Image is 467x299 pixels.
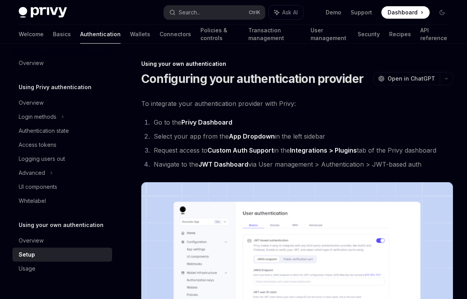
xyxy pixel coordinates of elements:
[436,6,448,19] button: Toggle dark mode
[179,8,200,17] div: Search...
[351,9,372,16] a: Support
[19,250,35,259] div: Setup
[80,25,121,44] a: Authentication
[358,25,380,44] a: Security
[249,9,260,16] span: Ctrl K
[420,25,448,44] a: API reference
[164,5,265,19] button: Search...CtrlK
[311,25,348,44] a: User management
[207,146,274,154] strong: Custom Auth Support
[381,6,430,19] a: Dashboard
[388,9,418,16] span: Dashboard
[160,25,191,44] a: Connectors
[19,196,46,206] div: Whitelabel
[19,236,44,245] div: Overview
[181,118,232,127] a: Privy Dashboard
[19,58,44,68] div: Overview
[19,220,104,230] h5: Using your own authentication
[12,96,112,110] a: Overview
[53,25,71,44] a: Basics
[19,168,45,178] div: Advanced
[12,248,112,262] a: Setup
[141,98,453,109] span: To integrate your authentication provider with Privy:
[130,25,150,44] a: Wallets
[19,264,35,273] div: Usage
[19,98,44,107] div: Overview
[290,146,357,155] a: Integrations > Plugins
[19,7,67,18] img: dark logo
[151,159,453,170] li: Navigate to the via User management > Authentication > JWT-based auth
[248,25,301,44] a: Transaction management
[19,154,65,164] div: Logging users out
[151,117,453,128] li: Go to the
[12,152,112,166] a: Logging users out
[19,83,91,92] h5: Using Privy authentication
[19,182,57,192] div: UI components
[12,56,112,70] a: Overview
[19,25,44,44] a: Welcome
[282,9,298,16] span: Ask AI
[12,194,112,208] a: Whitelabel
[12,138,112,152] a: Access tokens
[229,132,275,140] strong: App Dropdown
[326,9,341,16] a: Demo
[19,140,56,149] div: Access tokens
[388,75,435,83] span: Open in ChatGPT
[141,60,453,68] div: Using your own authentication
[141,72,363,86] h1: Configuring your authentication provider
[12,234,112,248] a: Overview
[198,160,248,169] a: JWT Dashboard
[12,180,112,194] a: UI components
[19,126,69,135] div: Authentication state
[12,124,112,138] a: Authentication state
[389,25,411,44] a: Recipes
[373,72,440,85] button: Open in ChatGPT
[151,145,453,156] li: Request access to in the tab of the Privy dashboard
[151,131,453,142] li: Select your app from the in the left sidebar
[269,5,303,19] button: Ask AI
[12,262,112,276] a: Usage
[200,25,239,44] a: Policies & controls
[19,112,56,121] div: Login methods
